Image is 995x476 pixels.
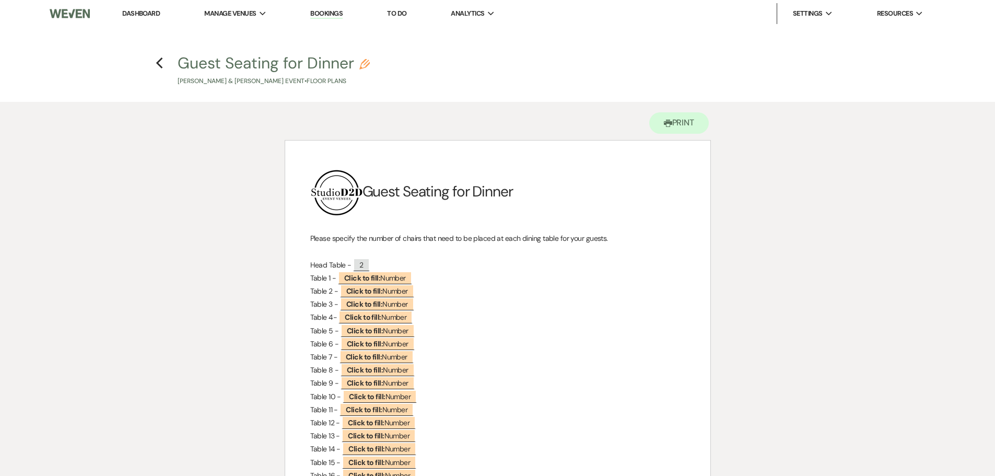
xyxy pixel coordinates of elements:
[347,339,383,349] b: Click to fill:
[340,284,414,297] span: Number
[347,378,383,388] b: Click to fill:
[310,456,685,469] p: Table 15 -
[338,271,412,284] span: Number
[310,444,341,454] span: Table 14 -
[178,55,370,86] button: Guest Seating for Dinner[PERSON_NAME] & [PERSON_NAME] Event•Floor Plans
[310,405,338,414] span: Table 11 -
[310,392,341,401] span: Table 10 -
[310,352,338,362] span: Table 7 -
[343,390,417,403] span: Number
[348,431,384,440] b: Click to fill:
[178,76,370,86] p: [PERSON_NAME] & [PERSON_NAME] Event • Floor Plans
[348,444,384,454] b: Click to fill:
[50,3,89,25] img: Weven Logo
[310,298,685,311] p: Table 3 -
[387,9,406,18] a: To Do
[347,326,383,335] b: Click to fill:
[341,376,415,389] span: Number
[310,286,338,296] span: Table 2 -
[349,392,385,401] b: Click to fill:
[345,312,381,322] b: Click to fill:
[310,167,362,219] img: Studio D2D Final LogosUPDATE_LogoTag Black (3).png
[310,9,343,19] a: Bookings
[341,363,415,376] span: Number
[877,8,913,19] span: Resources
[346,299,382,309] b: Click to fill:
[310,339,339,349] span: Table 6 -
[310,167,685,219] h1: Guest Seating for Dinner
[310,259,685,272] p: Head Table -
[310,378,339,388] span: Table 9 -
[346,405,382,414] b: Click to fill:
[310,418,340,427] span: Table 12 -
[341,337,415,350] span: Number
[342,456,416,469] span: Number
[310,326,339,335] span: Table 5 -
[344,273,380,283] b: Click to fill:
[341,324,415,337] span: Number
[340,350,414,363] span: Number
[353,258,369,271] span: 2
[204,8,256,19] span: Manage Venues
[122,9,160,18] a: Dashboard
[338,310,413,323] span: Number
[310,365,339,375] span: Table 8 -
[340,297,414,310] span: Number
[346,286,382,296] b: Click to fill:
[310,232,685,245] p: Please specify the number of chairs that need to be placed at each dining table for your guests.
[348,418,384,427] b: Click to fill:
[310,272,685,285] p: Table 1 -
[310,431,340,440] span: Table 13 -
[342,442,416,455] span: Number
[451,8,484,19] span: Analytics
[793,8,823,19] span: Settings
[347,365,383,375] b: Click to fill:
[346,352,382,362] b: Click to fill:
[340,403,414,416] span: Number
[649,112,709,134] button: Print
[310,312,337,322] span: Table 4-
[348,458,384,467] b: Click to fill:
[342,429,416,442] span: Number
[342,416,416,429] span: Number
